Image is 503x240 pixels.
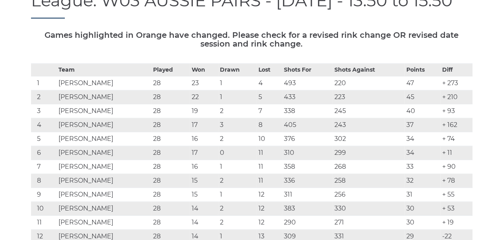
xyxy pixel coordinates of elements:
[190,216,218,230] td: 14
[282,64,332,76] th: Shots For
[332,216,404,230] td: 271
[332,90,404,104] td: 223
[282,76,332,90] td: 493
[218,202,256,216] td: 2
[190,76,218,90] td: 23
[440,174,472,188] td: + 78
[332,64,404,76] th: Shots Against
[404,160,440,174] td: 33
[332,188,404,202] td: 256
[256,76,282,90] td: 4
[440,64,472,76] th: Diff
[56,104,151,118] td: [PERSON_NAME]
[31,118,56,132] td: 4
[440,216,472,230] td: + 19
[440,202,472,216] td: + 53
[151,174,190,188] td: 28
[282,160,332,174] td: 358
[404,90,440,104] td: 45
[190,64,218,76] th: Won
[31,76,56,90] td: 1
[31,146,56,160] td: 6
[56,118,151,132] td: [PERSON_NAME]
[151,104,190,118] td: 28
[256,160,282,174] td: 11
[190,146,218,160] td: 17
[332,160,404,174] td: 268
[151,216,190,230] td: 28
[332,202,404,216] td: 330
[282,132,332,146] td: 376
[404,146,440,160] td: 34
[31,160,56,174] td: 7
[332,76,404,90] td: 220
[404,188,440,202] td: 31
[256,202,282,216] td: 12
[151,118,190,132] td: 28
[218,216,256,230] td: 2
[282,202,332,216] td: 383
[282,118,332,132] td: 405
[190,90,218,104] td: 22
[282,216,332,230] td: 290
[218,160,256,174] td: 1
[282,174,332,188] td: 336
[218,132,256,146] td: 2
[332,104,404,118] td: 245
[31,188,56,202] td: 9
[56,216,151,230] td: [PERSON_NAME]
[56,132,151,146] td: [PERSON_NAME]
[404,104,440,118] td: 40
[31,174,56,188] td: 8
[151,76,190,90] td: 28
[404,174,440,188] td: 32
[31,104,56,118] td: 3
[282,188,332,202] td: 311
[190,118,218,132] td: 17
[190,132,218,146] td: 16
[440,90,472,104] td: + 210
[256,146,282,160] td: 11
[332,174,404,188] td: 258
[256,118,282,132] td: 8
[190,188,218,202] td: 15
[151,202,190,216] td: 28
[256,216,282,230] td: 12
[56,188,151,202] td: [PERSON_NAME]
[218,76,256,90] td: 1
[256,64,282,76] th: Lost
[440,132,472,146] td: + 74
[332,132,404,146] td: 302
[151,132,190,146] td: 28
[218,64,256,76] th: Drawn
[404,202,440,216] td: 30
[56,90,151,104] td: [PERSON_NAME]
[256,132,282,146] td: 10
[56,64,151,76] th: Team
[256,188,282,202] td: 12
[404,216,440,230] td: 30
[404,118,440,132] td: 37
[440,118,472,132] td: + 162
[218,174,256,188] td: 2
[151,160,190,174] td: 28
[190,104,218,118] td: 19
[404,64,440,76] th: Points
[151,64,190,76] th: Played
[31,31,472,48] h5: Games highlighted in Orange have changed. Please check for a revised rink change OR revised date ...
[31,90,56,104] td: 2
[440,160,472,174] td: + 90
[31,216,56,230] td: 11
[190,174,218,188] td: 15
[256,174,282,188] td: 11
[404,132,440,146] td: 34
[151,90,190,104] td: 28
[332,146,404,160] td: 299
[440,76,472,90] td: + 273
[31,202,56,216] td: 10
[282,146,332,160] td: 310
[218,188,256,202] td: 1
[56,146,151,160] td: [PERSON_NAME]
[31,132,56,146] td: 5
[282,104,332,118] td: 338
